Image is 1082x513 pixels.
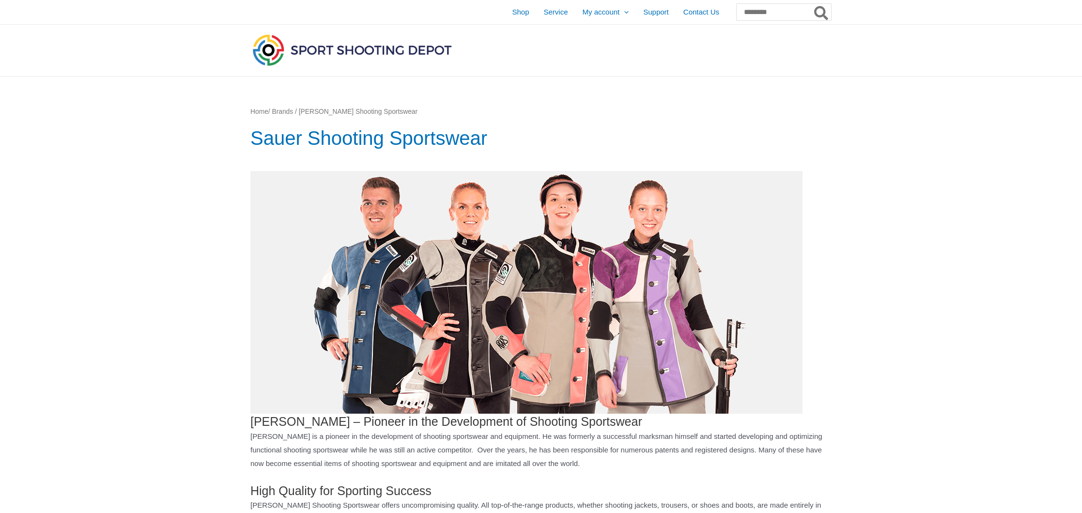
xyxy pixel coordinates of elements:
[250,106,832,118] nav: Breadcrumb
[250,430,832,470] p: [PERSON_NAME] is a pioneer in the development of shooting sportswear and equipment. He was former...
[250,108,268,115] a: Home
[812,4,831,20] button: Search
[250,124,832,152] h1: Sauer Shooting Sportswear
[250,171,832,430] h3: [PERSON_NAME] – Pioneer in the Development of Shooting Sportswear
[250,32,454,68] img: Sport Shooting Depot
[250,483,832,499] h3: High Quality for Sporting Success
